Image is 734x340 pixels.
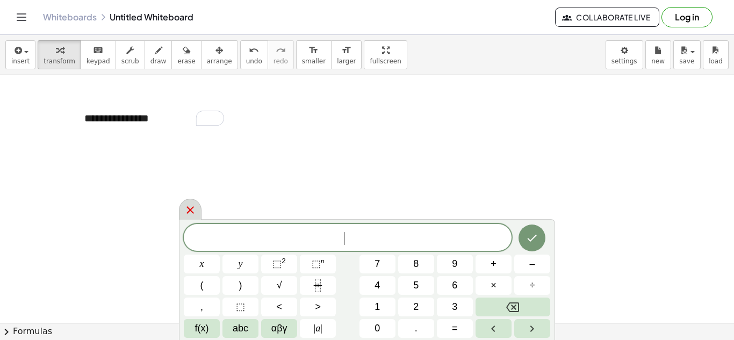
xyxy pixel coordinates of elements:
span: , [200,300,203,314]
span: ) [239,278,242,293]
span: scrub [121,57,139,65]
span: ⬚ [312,258,321,269]
button: 6 [437,276,473,295]
button: insert [5,40,35,69]
span: erase [177,57,195,65]
button: load [703,40,729,69]
i: redo [276,44,286,57]
button: save [673,40,701,69]
i: format_size [341,44,351,57]
span: ​ [344,232,350,245]
button: Placeholder [222,298,258,316]
button: Done [519,225,545,251]
span: abc [233,321,248,336]
span: 9 [452,257,457,271]
button: 9 [437,255,473,273]
button: fullscreen [364,40,407,69]
span: arrange [207,57,232,65]
span: larger [337,57,356,65]
span: f(x) [195,321,209,336]
span: αβγ [271,321,287,336]
button: Left arrow [476,319,512,338]
button: Fraction [300,276,336,295]
span: = [452,321,458,336]
button: Square root [261,276,297,295]
button: Right arrow [514,319,550,338]
button: keyboardkeypad [81,40,116,69]
span: ⬚ [272,258,282,269]
span: 4 [375,278,380,293]
button: 0 [359,319,395,338]
button: 2 [398,298,434,316]
span: 2 [413,300,419,314]
span: Collaborate Live [564,12,650,22]
iframe: To enrich screen reader interactions, please activate Accessibility in Grammarly extension settings [211,75,426,236]
span: ⬚ [236,300,245,314]
span: √ [277,278,282,293]
i: format_size [308,44,319,57]
span: 6 [452,278,457,293]
button: Times [476,276,512,295]
button: Log in [661,7,713,27]
button: format_sizelarger [331,40,362,69]
span: | [320,323,322,334]
button: 3 [437,298,473,316]
i: undo [249,44,259,57]
button: undoundo [240,40,268,69]
span: 0 [375,321,380,336]
span: 8 [413,257,419,271]
button: Divide [514,276,550,295]
button: transform [38,40,81,69]
span: . [415,321,418,336]
span: – [529,257,535,271]
button: format_sizesmaller [296,40,332,69]
span: a [314,321,322,336]
sup: 2 [282,257,286,265]
button: settings [606,40,643,69]
button: redoredo [268,40,294,69]
span: > [315,300,321,314]
button: ( [184,276,220,295]
button: Greek alphabet [261,319,297,338]
span: keypad [87,57,110,65]
button: 7 [359,255,395,273]
span: < [276,300,282,314]
span: new [651,57,665,65]
sup: n [321,257,325,265]
button: x [184,255,220,273]
button: Functions [184,319,220,338]
span: × [491,278,496,293]
span: ÷ [530,278,535,293]
button: y [222,255,258,273]
span: save [679,57,694,65]
button: Less than [261,298,297,316]
span: | [314,323,316,334]
button: draw [145,40,172,69]
button: Backspace [476,298,550,316]
button: Equals [437,319,473,338]
button: Minus [514,255,550,273]
span: draw [150,57,167,65]
button: 8 [398,255,434,273]
span: ( [200,278,204,293]
button: new [645,40,671,69]
span: settings [611,57,637,65]
button: Alphabet [222,319,258,338]
button: . [398,319,434,338]
button: Collaborate Live [555,8,659,27]
button: arrange [201,40,238,69]
span: fullscreen [370,57,401,65]
a: Whiteboards [43,12,97,23]
span: 3 [452,300,457,314]
button: 4 [359,276,395,295]
button: erase [171,40,201,69]
span: 7 [375,257,380,271]
span: insert [11,57,30,65]
span: x [200,257,204,271]
button: Superscript [300,255,336,273]
button: Greater than [300,298,336,316]
span: 5 [413,278,419,293]
button: 5 [398,276,434,295]
span: undo [246,57,262,65]
button: , [184,298,220,316]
